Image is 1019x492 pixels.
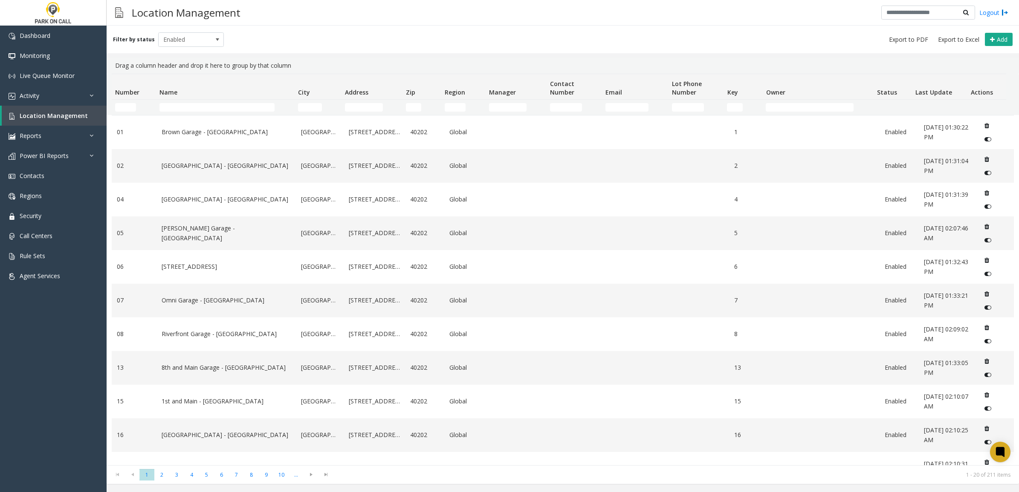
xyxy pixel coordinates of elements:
a: 6 [734,262,763,271]
a: [DATE] 01:32:43 PM [924,257,970,276]
span: Name [159,88,177,96]
td: Email Filter [602,100,669,115]
a: Enabled [885,228,914,238]
a: Enabled [885,262,914,271]
button: Disable [980,402,996,415]
a: 2 [734,161,763,170]
span: Reports [20,132,41,140]
img: 'icon' [9,113,15,120]
span: [DATE] 02:09:02 AM [924,325,968,342]
td: Lot Phone Number Filter [669,100,724,115]
span: Number [115,88,139,96]
a: [GEOGRAPHIC_DATA] - [GEOGRAPHIC_DATA] [162,195,291,204]
div: Drag a column header and drop it here to group by that column [112,58,1014,74]
a: Global [449,161,484,170]
a: 8th and Main Garage - [GEOGRAPHIC_DATA] [162,363,291,372]
span: [DATE] 02:10:07 AM [924,392,968,410]
input: Lot Phone Number Filter [672,103,704,112]
span: Key [727,88,738,96]
a: 17 [734,464,763,473]
a: [GEOGRAPHIC_DATA] - [GEOGRAPHIC_DATA] [162,161,291,170]
button: Delete [980,354,993,368]
a: 40202 [410,262,439,271]
a: Enabled [885,127,914,137]
img: 'icon' [9,93,15,100]
a: [STREET_ADDRESS] [349,228,400,238]
input: Manager Filter [489,103,527,112]
a: [STREET_ADDRESS] [349,127,400,137]
span: [DATE] 01:33:05 PM [924,359,968,376]
a: 4 [734,195,763,204]
span: [DATE] 01:31:39 PM [924,190,968,208]
span: Export to PDF [889,35,928,44]
a: 1 [734,127,763,137]
th: Actions [967,74,1006,100]
td: Contact Number Filter [547,100,602,115]
input: Owner Filter [766,103,853,112]
span: Export to Excel [938,35,979,44]
td: Last Update Filter [912,100,967,115]
span: [DATE] 01:30:22 PM [924,123,968,141]
a: Enabled [885,296,914,305]
span: [DATE] 01:31:04 PM [924,157,968,174]
span: Security [20,212,41,220]
button: Delete [980,119,993,132]
a: [DATE] 02:10:07 AM [924,392,970,411]
a: [DATE] 01:31:39 PM [924,190,970,209]
a: Global [449,397,484,406]
td: Region Filter [441,100,486,115]
td: Name Filter [156,100,295,115]
input: Key Filter [727,103,742,112]
th: Status [873,74,912,100]
a: 40202 [410,228,439,238]
td: Manager Filter [486,100,547,115]
img: 'icon' [9,193,15,200]
span: Page 10 [274,469,289,480]
a: 17 [117,464,151,473]
a: 15 [734,397,763,406]
button: Delete [980,422,993,435]
a: 04 [117,195,151,204]
span: Address [345,88,368,96]
a: Enabled [885,397,914,406]
a: [GEOGRAPHIC_DATA] [301,397,338,406]
a: Global [449,228,484,238]
span: [DATE] 02:07:46 AM [924,224,968,242]
td: Address Filter [342,100,402,115]
a: 40202 [410,363,439,372]
a: 01 [117,127,151,137]
td: Zip Filter [402,100,441,115]
a: [GEOGRAPHIC_DATA] [301,195,338,204]
a: Enabled [885,161,914,170]
span: Contact Number [550,80,574,96]
span: Enabled [159,33,211,46]
span: Contacts [20,172,44,180]
a: 07 [117,296,151,305]
button: Disable [980,435,996,449]
span: Page 4 [184,469,199,480]
a: [GEOGRAPHIC_DATA] [301,127,338,137]
a: Enabled [885,430,914,440]
a: [DATE] 01:31:04 PM [924,156,970,176]
a: [DATE] 01:33:21 PM [924,291,970,310]
a: [GEOGRAPHIC_DATA] [301,228,338,238]
a: [GEOGRAPHIC_DATA] - [GEOGRAPHIC_DATA] [162,430,291,440]
span: Go to the next page [304,469,318,481]
a: Enabled [885,464,914,473]
button: Disable [980,267,996,281]
input: Address Filter [345,103,382,112]
a: [GEOGRAPHIC_DATA] - [GEOGRAPHIC_DATA] [162,464,291,473]
span: Go to the last page [320,471,332,478]
a: 40202 [410,161,439,170]
a: Enabled [885,329,914,339]
a: [GEOGRAPHIC_DATA] [301,363,338,372]
a: Global [449,329,484,339]
a: 06 [117,262,151,271]
a: [STREET_ADDRESS] [349,296,400,305]
a: [STREET_ADDRESS] [349,161,400,170]
input: Number Filter [115,103,136,112]
span: Regions [20,192,42,200]
a: [GEOGRAPHIC_DATA] [301,296,338,305]
span: Location Management [20,112,88,120]
button: Disable [980,301,996,314]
